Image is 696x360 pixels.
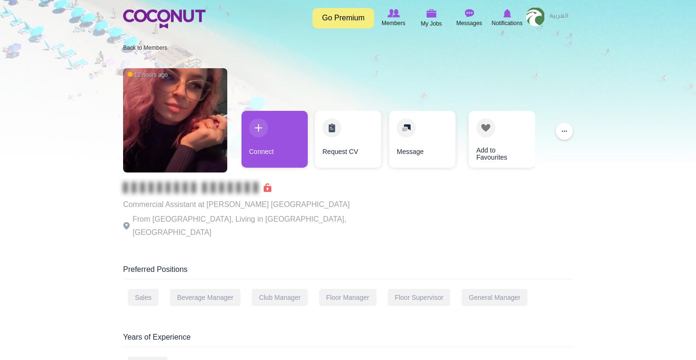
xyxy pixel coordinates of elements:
[319,289,376,306] div: Floor Manager
[387,9,400,18] img: Browse Members
[123,332,573,347] div: Years of Experience
[388,111,455,172] div: 3 / 4
[123,45,167,51] a: Back to Members
[412,7,450,29] a: My Jobs My Jobs
[123,264,573,279] div: Preferred Positions
[556,123,573,140] button: ...
[462,111,528,172] div: 4 / 4
[389,111,455,168] a: Message
[123,183,271,192] span: Connect to Unlock the Profile
[123,213,384,239] p: From [GEOGRAPHIC_DATA], Living in [GEOGRAPHIC_DATA], [GEOGRAPHIC_DATA]
[123,198,384,211] p: Commercial Assistant at [PERSON_NAME] [GEOGRAPHIC_DATA]
[315,111,381,172] div: 2 / 4
[503,9,511,18] img: Notifications
[462,289,527,306] div: General Manager
[315,111,381,168] a: Request CV
[388,289,451,306] div: Floor Supervisor
[252,289,308,306] div: Club Manager
[545,7,573,26] a: العربية
[241,111,308,168] a: Connect
[464,9,474,18] img: Messages
[426,9,437,18] img: My Jobs
[170,289,241,306] div: Beverage Manager
[123,9,205,28] img: Home
[312,8,374,28] a: Go Premium
[241,111,308,172] div: 1 / 4
[128,289,159,306] div: Sales
[450,7,488,29] a: Messages Messages
[456,18,482,28] span: Messages
[469,111,535,168] a: Add to Favourites
[421,19,442,28] span: My Jobs
[488,7,526,29] a: Notifications Notifications
[375,7,412,29] a: Browse Members Members
[128,71,168,79] span: 12 hours ago
[491,18,522,28] span: Notifications
[382,18,405,28] span: Members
